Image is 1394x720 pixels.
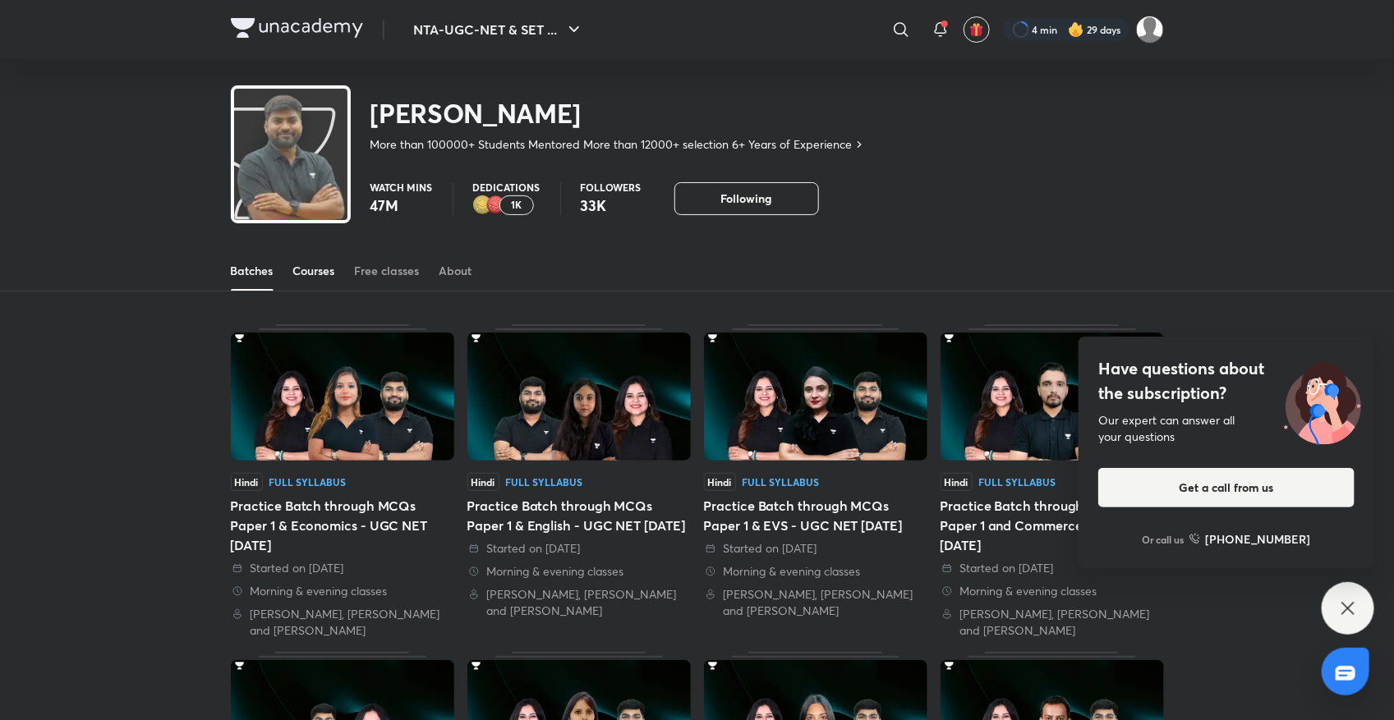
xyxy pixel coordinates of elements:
[964,16,990,43] button: avatar
[473,182,541,192] p: Dedications
[511,199,522,211] p: 1K
[231,263,274,279] div: Batches
[370,195,433,215] p: 47M
[370,182,433,192] p: Watch mins
[941,560,1164,576] div: Started on 18 Sep 2025
[231,473,263,491] span: Hindi
[1098,468,1355,507] button: Get a call from us
[486,195,506,215] img: educator badge1
[1098,356,1355,406] h4: Have questions about the subscription?
[269,477,347,487] div: Full Syllabus
[473,195,493,215] img: educator badge2
[231,332,454,461] img: Thumbnail
[941,473,973,491] span: Hindi
[969,22,984,37] img: avatar
[1068,21,1084,38] img: streak
[743,477,820,487] div: Full Syllabus
[467,496,691,535] div: Practice Batch through MCQs Paper 1 & English - UGC NET [DATE]
[467,324,691,639] div: Practice Batch through MCQs Paper 1 & English - UGC NET Dec 2025
[293,251,335,291] a: Courses
[231,583,454,599] div: Morning & evening classes
[370,136,853,153] p: More than 100000+ Students Mentored More than 12000+ selection 6+ Years of Experience
[439,251,472,291] a: About
[439,263,472,279] div: About
[355,251,420,291] a: Free classes
[704,586,927,619] div: Jyoti Bala, Rajat Kumar and Toshiba Shukla
[1098,412,1355,445] div: Our expert can answer all your questions
[404,13,594,46] button: NTA-UGC-NET & SET ...
[721,190,772,207] span: Following
[674,182,819,215] button: Following
[979,477,1056,487] div: Full Syllabus
[467,586,691,619] div: Rajat Kumar, Toshiba Shukla and Neerja Raheja
[467,563,691,580] div: Morning & evening classes
[1206,530,1311,548] h6: [PHONE_NUMBER]
[355,263,420,279] div: Free classes
[293,263,335,279] div: Courses
[704,324,927,639] div: Practice Batch through MCQs Paper 1 & EVS - UGC NET Dec 25
[941,583,1164,599] div: Morning & evening classes
[231,18,363,38] img: Company Logo
[704,563,927,580] div: Morning & evening classes
[231,606,454,639] div: Tanya Bhatia, Rajat Kumar and Toshiba Shukla
[467,473,499,491] span: Hindi
[234,92,347,239] img: class
[581,195,642,215] p: 33K
[467,540,691,557] div: Started on 18 Sep 2025
[704,540,927,557] div: Started on 18 Sep 2025
[231,18,363,42] a: Company Logo
[1136,16,1164,44] img: Sakshi Nath
[231,324,454,639] div: Practice Batch through MCQs Paper 1 & Economics - UGC NET Dec 2025
[581,182,642,192] p: Followers
[506,477,583,487] div: Full Syllabus
[941,324,1164,639] div: Practice Batch through MCQs Paper 1 and Commerce - UGC NET Dec 25
[1143,532,1185,547] p: Or call us
[704,332,927,461] img: Thumbnail
[704,473,736,491] span: Hindi
[1271,356,1374,445] img: ttu_illustration_new.svg
[941,496,1164,555] div: Practice Batch through MCQs Paper 1 and Commerce - UGC NET [DATE]
[1189,530,1311,548] a: [PHONE_NUMBER]
[941,606,1164,639] div: Rajat Kumar, Naveen Sakh and Toshiba Shukla
[941,332,1164,461] img: Thumbnail
[467,332,691,461] img: Thumbnail
[370,97,866,130] h2: [PERSON_NAME]
[231,496,454,555] div: Practice Batch through MCQs Paper 1 & Economics - UGC NET [DATE]
[704,496,927,535] div: Practice Batch through MCQs Paper 1 & EVS - UGC NET [DATE]
[231,560,454,576] div: Started on 30 Sep 2025
[231,251,274,291] a: Batches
